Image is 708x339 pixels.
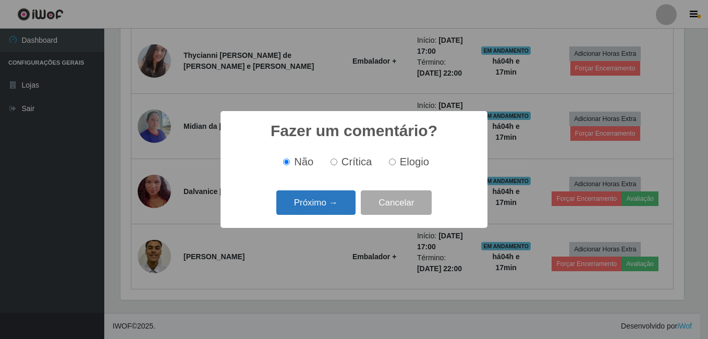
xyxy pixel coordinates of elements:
input: Não [283,159,290,165]
span: Elogio [400,156,429,167]
input: Elogio [389,159,396,165]
span: Não [294,156,313,167]
button: Próximo → [276,190,356,215]
h2: Fazer um comentário? [271,122,437,140]
span: Crítica [341,156,372,167]
button: Cancelar [361,190,432,215]
input: Crítica [331,159,337,165]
